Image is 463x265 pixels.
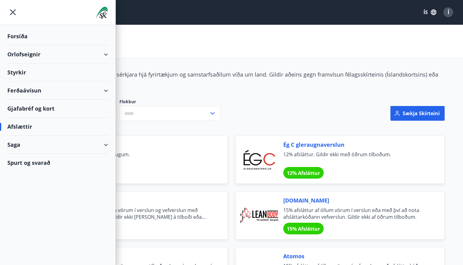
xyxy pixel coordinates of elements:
[283,196,430,204] span: [DOMAIN_NAME]
[390,106,445,121] button: Sækja skírteini
[96,7,108,19] img: union_logo
[283,141,430,149] span: Ég C gleraugnaverslun
[287,170,320,176] span: 12% Afsláttur
[66,252,213,260] span: Fitness Sport
[66,141,213,149] span: Gleraugna Gallerí
[18,71,438,86] span: Félagsmenn njóta veglegra tilboða og sérkjara hjá fyrirtækjum og samstarfsaðilum víða um land. Gi...
[7,118,108,136] div: Afslættir
[283,252,430,260] span: Atomos
[66,151,213,165] span: 10% afsláttur af gleraugum.
[66,196,213,204] span: [DOMAIN_NAME]
[66,207,213,220] span: 15% afsláttur af öllum vörum í verslun og vefverslun með afsláttarkóðanum. Gildir ekki [PERSON_NA...
[420,7,440,18] button: ÍS
[7,45,108,63] div: Orlofseignir
[283,207,430,220] span: 15% afsláttur af öllum vörum í verslun eða með því að nota afsláttarkóðann vefverslun. Gildir ekk...
[7,63,108,81] div: Styrkir
[119,99,220,105] label: Flokkur
[7,136,108,154] div: Saga
[7,154,108,172] div: Spurt og svarað
[7,27,108,45] div: Forsíða
[287,225,320,232] span: 15% Afsláttur
[283,151,430,165] span: 12% afsláttur. Gildir ekki með öðrum tilboðum.
[441,5,456,20] button: Í
[7,100,108,118] div: Gjafabréf og kort
[448,9,449,16] span: Í
[7,81,108,100] div: Ferðaávísun
[7,7,18,18] button: menu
